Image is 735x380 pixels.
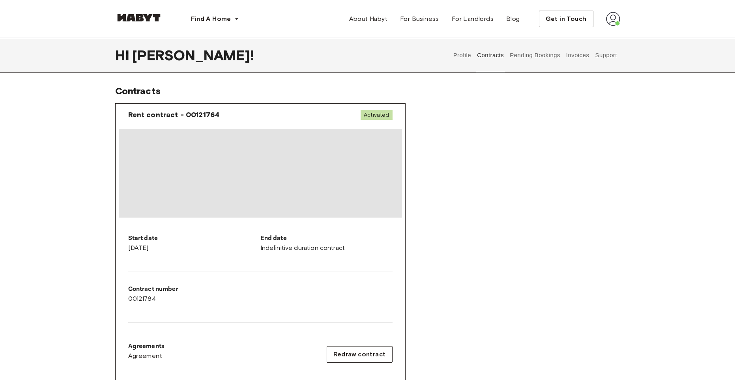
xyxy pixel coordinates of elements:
div: Indefinitive duration contract [260,234,393,253]
p: Agreements [128,342,165,351]
a: About Habyt [343,11,394,27]
span: For Landlords [452,14,494,24]
div: user profile tabs [450,38,620,73]
button: Support [594,38,618,73]
span: Hi [115,47,132,63]
button: Pending Bookings [509,38,561,73]
span: Activated [361,110,392,120]
p: Contract number [128,285,260,294]
span: Agreement [128,351,163,361]
button: Contracts [476,38,505,73]
span: [PERSON_NAME] ! [132,47,254,63]
a: For Business [394,11,445,27]
img: avatar [606,12,620,26]
span: Blog [506,14,520,24]
span: Find A Home [191,14,231,24]
span: Contracts [115,85,161,97]
p: End date [260,234,393,243]
span: Get in Touch [546,14,587,24]
span: Redraw contract [333,350,386,359]
span: Rent contract - 00121764 [128,110,220,119]
p: Start date [128,234,260,243]
button: Find A Home [185,11,245,27]
div: 00121764 [128,285,260,304]
span: For Business [400,14,439,24]
a: Agreement [128,351,165,361]
button: Get in Touch [539,11,593,27]
a: Blog [500,11,526,27]
button: Redraw contract [327,346,393,363]
button: Profile [452,38,472,73]
img: Habyt [115,14,163,22]
button: Invoices [565,38,590,73]
div: [DATE] [128,234,260,253]
span: About Habyt [349,14,387,24]
a: For Landlords [445,11,500,27]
